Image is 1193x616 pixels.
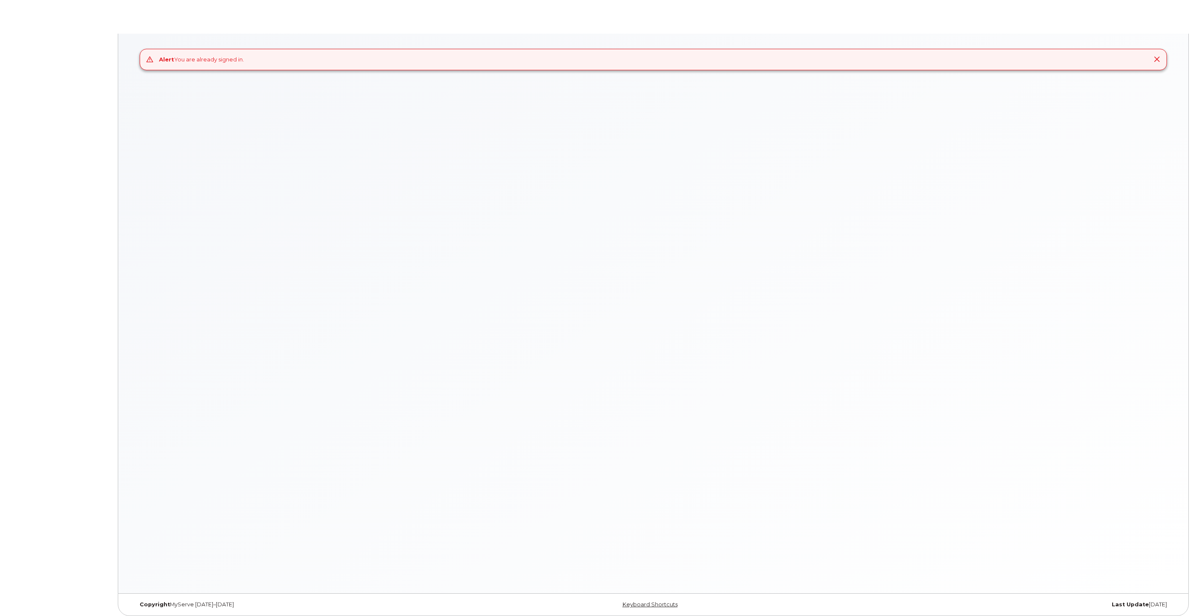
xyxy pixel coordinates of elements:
[623,601,678,608] a: Keyboard Shortcuts
[140,601,170,608] strong: Copyright
[159,56,244,64] div: You are already signed in.
[1112,601,1149,608] strong: Last Update
[133,601,480,608] div: MyServe [DATE]–[DATE]
[827,601,1173,608] div: [DATE]
[159,56,174,63] strong: Alert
